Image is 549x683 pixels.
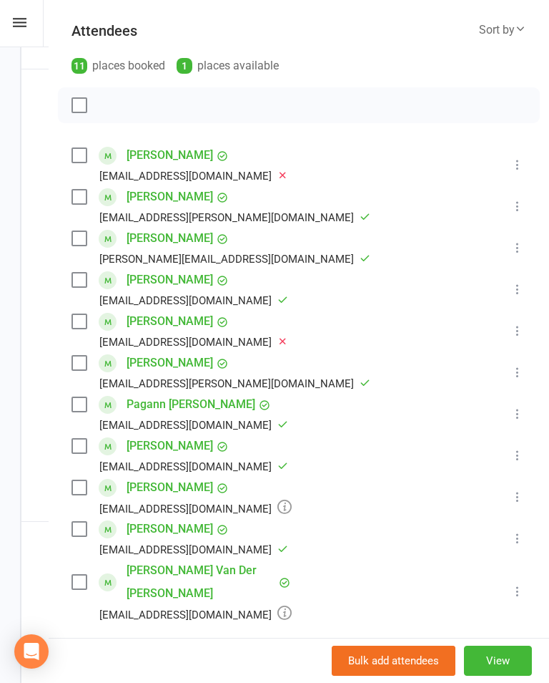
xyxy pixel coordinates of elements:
a: [PERSON_NAME] [127,227,213,250]
a: Pagann [PERSON_NAME] [127,393,255,416]
div: Open Intercom Messenger [14,634,49,669]
button: Bulk add attendees [332,646,455,676]
div: [EMAIL_ADDRESS][PERSON_NAME][DOMAIN_NAME] [99,374,370,393]
div: [EMAIL_ADDRESS][DOMAIN_NAME] [99,499,292,518]
div: [EMAIL_ADDRESS][PERSON_NAME][DOMAIN_NAME] [99,208,370,227]
div: 1 [177,58,192,74]
a: [PERSON_NAME] [127,268,213,291]
div: places booked [71,56,165,76]
div: places available [177,56,279,76]
div: [EMAIL_ADDRESS][DOMAIN_NAME] [99,416,288,435]
div: [PERSON_NAME][EMAIL_ADDRESS][DOMAIN_NAME] [99,250,370,268]
a: [PERSON_NAME] Van Der [PERSON_NAME] [127,559,275,605]
div: 11 [71,58,87,74]
a: [PERSON_NAME] [127,476,213,499]
div: Sort by [479,21,526,39]
div: [EMAIL_ADDRESS][DOMAIN_NAME] [99,291,288,310]
a: [PERSON_NAME] [127,352,213,374]
button: View [464,646,532,676]
a: [PERSON_NAME] [127,144,213,167]
a: [PERSON_NAME] [127,310,213,333]
a: [PERSON_NAME] [127,435,213,457]
div: [EMAIL_ADDRESS][DOMAIN_NAME] [99,541,288,559]
div: Attendees [71,21,137,41]
div: [EMAIL_ADDRESS][DOMAIN_NAME] [99,333,288,352]
div: [EMAIL_ADDRESS][DOMAIN_NAME] [99,457,288,476]
div: [EMAIL_ADDRESS][DOMAIN_NAME] [99,605,292,624]
a: [PERSON_NAME] [127,518,213,541]
a: [PERSON_NAME] [127,185,213,208]
div: [EMAIL_ADDRESS][DOMAIN_NAME] [99,167,288,185]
